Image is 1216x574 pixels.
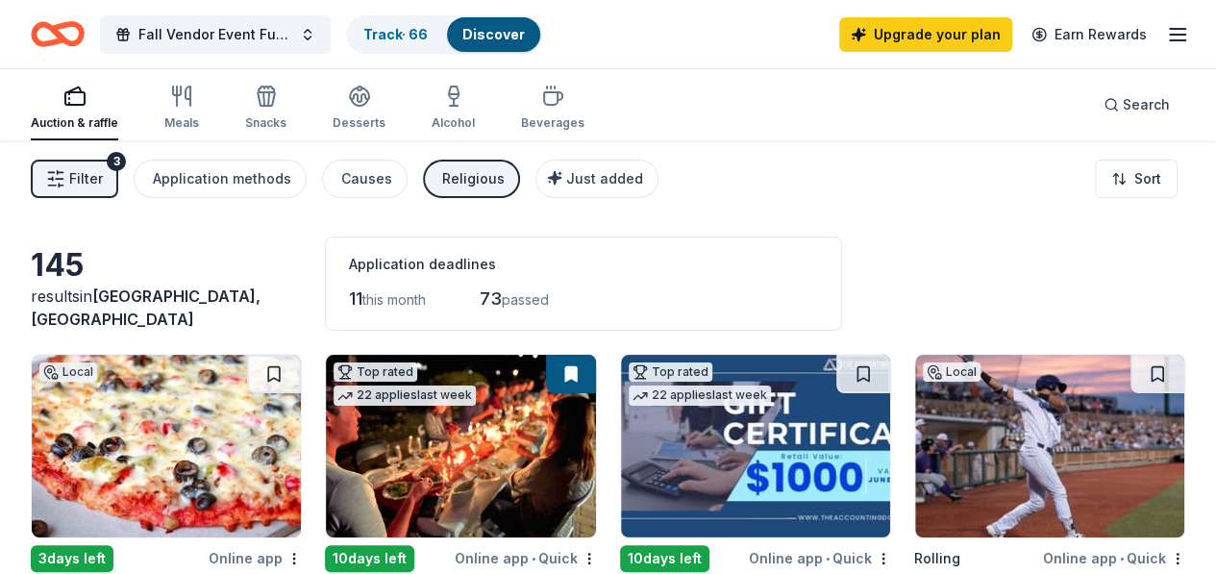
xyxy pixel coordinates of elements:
[1134,167,1161,190] span: Sort
[31,12,85,57] a: Home
[442,167,505,190] div: Religious
[31,246,302,285] div: 145
[363,26,428,42] a: Track· 66
[480,288,502,309] span: 73
[462,26,525,42] a: Discover
[532,551,535,566] span: •
[629,386,771,406] div: 22 applies last week
[915,355,1184,537] img: Image for Lake Erie Crushers
[349,253,818,276] div: Application deadlines
[1123,93,1170,116] span: Search
[362,291,426,308] span: this month
[31,287,261,329] span: [GEOGRAPHIC_DATA], [GEOGRAPHIC_DATA]
[333,77,385,140] button: Desserts
[432,115,475,131] div: Alcohol
[1020,17,1158,52] a: Earn Rewards
[100,15,331,54] button: Fall Vendor Event Fundraiser
[31,115,118,131] div: Auction & raffle
[325,545,414,572] div: 10 days left
[334,386,476,406] div: 22 applies last week
[69,167,103,190] span: Filter
[1088,86,1185,124] button: Search
[138,23,292,46] span: Fall Vendor Event Fundraiser
[839,17,1012,52] a: Upgrade your plan
[621,355,890,537] img: Image for The Accounting Doctor
[31,160,118,198] button: Filter3
[31,545,113,572] div: 3 days left
[1043,546,1185,570] div: Online app Quick
[423,160,520,198] button: Religious
[349,288,362,309] span: 11
[164,77,199,140] button: Meals
[914,547,960,570] div: Rolling
[32,355,301,537] img: Image for Cassanos Pizza King
[521,115,584,131] div: Beverages
[164,115,199,131] div: Meals
[31,285,302,331] div: results
[1120,551,1124,566] span: •
[107,152,126,171] div: 3
[31,77,118,140] button: Auction & raffle
[153,167,291,190] div: Application methods
[245,115,286,131] div: Snacks
[322,160,408,198] button: Causes
[334,362,417,382] div: Top rated
[455,546,597,570] div: Online app Quick
[1095,160,1178,198] button: Sort
[535,160,658,198] button: Just added
[620,545,709,572] div: 10 days left
[502,291,549,308] span: passed
[346,15,542,54] button: Track· 66Discover
[629,362,712,382] div: Top rated
[341,167,392,190] div: Causes
[566,170,643,187] span: Just added
[826,551,830,566] span: •
[326,355,595,537] img: Image for CookinGenie
[245,77,286,140] button: Snacks
[333,115,385,131] div: Desserts
[749,546,891,570] div: Online app Quick
[134,160,307,198] button: Application methods
[39,362,97,382] div: Local
[31,287,261,329] span: in
[432,77,475,140] button: Alcohol
[521,77,584,140] button: Beverages
[923,362,980,382] div: Local
[209,546,302,570] div: Online app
